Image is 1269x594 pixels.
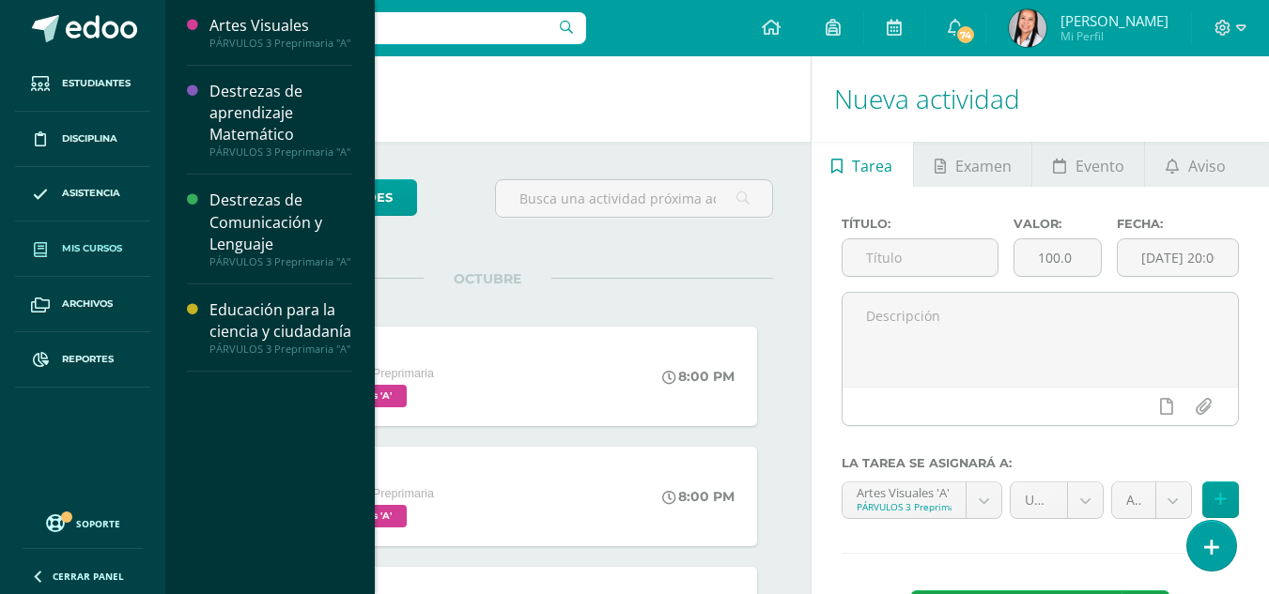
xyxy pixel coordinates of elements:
[955,24,976,45] span: 74
[209,81,352,159] a: Destrezas de aprendizaje MatemáticoPÁRVULOS 3 Preprimaria "A"
[209,145,352,159] div: PÁRVULOS 3 Preprimaria "A"
[209,190,352,267] a: Destrezas de Comunicación y LenguajePÁRVULOS 3 Preprimaria "A"
[15,167,150,222] a: Asistencia
[23,510,143,535] a: Soporte
[1060,28,1168,44] span: Mi Perfil
[857,482,952,500] div: Artes Visuales 'A'
[62,241,122,256] span: Mis cursos
[1014,217,1102,231] label: Valor:
[178,12,586,44] input: Busca un usuario...
[62,186,120,201] span: Asistencia
[842,456,1239,470] label: La tarea se asignará a:
[209,343,352,356] div: PÁRVULOS 3 Preprimaria "A"
[209,299,352,343] div: Educación para la ciencia y ciudadanía
[62,297,113,312] span: Archivos
[1145,142,1246,187] a: Aviso
[955,144,1012,189] span: Examen
[209,299,352,356] a: Educación para la ciencia y ciudadaníaPÁRVULOS 3 Preprimaria "A"
[209,81,352,145] div: Destrezas de aprendizaje Matemático
[15,112,150,167] a: Disciplina
[15,332,150,388] a: Reportes
[62,352,114,367] span: Reportes
[843,239,998,276] input: Título
[209,37,352,50] div: PÁRVULOS 3 Preprimaria "A"
[1118,239,1238,276] input: Fecha de entrega
[53,570,124,583] span: Cerrar panel
[834,56,1246,142] h1: Nueva actividad
[662,368,735,385] div: 8:00 PM
[812,142,913,187] a: Tarea
[1126,482,1141,518] span: Aprovecha el tiempo para realizar con dedicación su costura. (33.33%)
[62,76,131,91] span: Estudiantes
[857,500,952,513] div: PÁRVULOS 3 Preprimaria
[842,217,998,231] label: Título:
[209,15,352,37] div: Artes Visuales
[1117,217,1239,231] label: Fecha:
[1076,144,1124,189] span: Evento
[1025,482,1053,518] span: Unidad 4
[15,277,150,332] a: Archivos
[209,190,352,254] div: Destrezas de Comunicación y Lenguaje
[852,144,892,189] span: Tarea
[62,131,117,146] span: Disciplina
[424,270,551,287] span: OCTUBRE
[15,56,150,112] a: Estudiantes
[1011,482,1103,518] a: Unidad 4
[1009,9,1046,47] img: a2e504dbe0a8de35478007d67e28394a.png
[1060,11,1168,30] span: [PERSON_NAME]
[1112,482,1191,518] a: Aprovecha el tiempo para realizar con dedicación su costura. (33.33%)
[1032,142,1144,187] a: Evento
[15,221,150,277] a: Mis cursos
[843,482,1002,518] a: Artes Visuales 'A'PÁRVULOS 3 Preprimaria
[188,56,788,142] h1: Actividades
[1014,239,1101,276] input: Puntos máximos
[496,180,771,217] input: Busca una actividad próxima aquí...
[76,517,120,530] span: Soporte
[1188,144,1226,189] span: Aviso
[914,142,1031,187] a: Examen
[662,488,735,505] div: 8:00 PM
[209,15,352,50] a: Artes VisualesPÁRVULOS 3 Preprimaria "A"
[209,255,352,268] div: PÁRVULOS 3 Preprimaria "A"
